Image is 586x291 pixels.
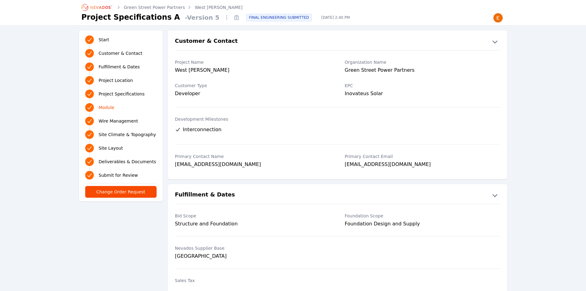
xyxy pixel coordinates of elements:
[82,12,180,22] h1: Project Specifications A
[345,90,500,99] div: Inovateus Solar
[182,13,222,22] span: - Version 5
[85,186,157,198] button: Change Order Request
[493,13,503,23] img: Emily Walker
[99,104,114,111] span: Module
[99,159,156,165] span: Deliverables & Documents
[99,131,156,138] span: Site Climate & Topography
[99,64,140,70] span: Fulfillment & Dates
[183,126,221,133] span: Interconnection
[99,37,109,43] span: Start
[175,116,500,122] label: Development Milestones
[345,213,500,219] label: Foundation Scope
[345,59,500,65] label: Organization Name
[99,145,123,151] span: Site Layout
[345,153,500,160] label: Primary Contact Email
[175,67,330,75] div: West [PERSON_NAME]
[175,220,330,228] div: Structure and Foundation
[175,153,330,160] label: Primary Contact Name
[175,59,330,65] label: Project Name
[195,4,242,10] a: West [PERSON_NAME]
[345,67,500,75] div: Green Street Power Partners
[175,253,330,260] div: [GEOGRAPHIC_DATA]
[175,90,330,97] div: Developer
[99,172,138,178] span: Submit for Review
[317,15,355,20] span: [DATE] 2:40 PM
[345,220,500,228] div: Foundation Design and Supply
[124,4,185,10] a: Green Street Power Partners
[246,14,311,21] div: FINAL ENGINEERING SUBMITTED
[99,77,133,83] span: Project Location
[175,37,238,46] h2: Customer & Contact
[175,213,330,219] label: Bid Scope
[175,277,330,284] label: Sales Tax
[82,2,243,12] nav: Breadcrumb
[175,161,330,169] div: [EMAIL_ADDRESS][DOMAIN_NAME]
[85,34,157,181] nav: Progress
[168,37,507,46] button: Customer & Contact
[175,83,330,89] label: Customer Type
[99,50,142,56] span: Customer & Contact
[99,118,138,124] span: Wire Management
[345,161,500,169] div: [EMAIL_ADDRESS][DOMAIN_NAME]
[99,91,145,97] span: Project Specifications
[175,245,330,251] label: Nevados Supplier Base
[175,190,235,200] h2: Fulfillment & Dates
[345,83,500,89] label: EPC
[168,190,507,200] button: Fulfillment & Dates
